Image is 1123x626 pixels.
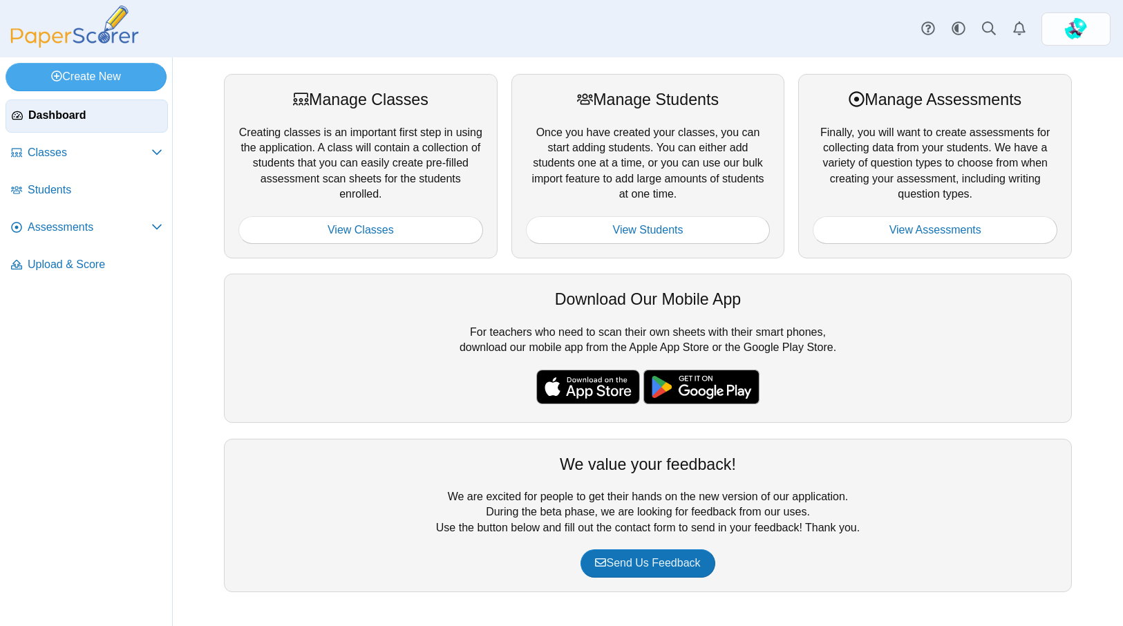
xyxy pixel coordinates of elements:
a: Dashboard [6,99,168,133]
a: Assessments [6,211,168,245]
span: Classes [28,145,151,160]
div: Once you have created your classes, you can start adding students. You can either add students on... [511,74,785,258]
a: Alerts [1004,14,1035,44]
a: Students [6,174,168,207]
div: Creating classes is an important first step in using the application. A class will contain a coll... [224,74,498,258]
span: Upload & Score [28,257,162,272]
a: PaperScorer [6,38,144,50]
a: Upload & Score [6,249,168,282]
div: Download Our Mobile App [238,288,1057,310]
div: Manage Assessments [813,88,1057,111]
div: We value your feedback! [238,453,1057,475]
div: Manage Classes [238,88,483,111]
span: Students [28,182,162,198]
span: Dashboard [28,108,162,123]
a: View Students [526,216,771,244]
a: ps.J06lXw6dMDxQieRt [1041,12,1111,46]
img: PaperScorer [6,6,144,48]
a: Send Us Feedback [581,549,715,577]
div: We are excited for people to get their hands on the new version of our application. During the be... [224,439,1072,592]
span: Send Us Feedback [595,557,700,569]
span: Assessments [28,220,151,235]
div: For teachers who need to scan their own sheets with their smart phones, download our mobile app f... [224,274,1072,423]
img: apple-store-badge.svg [536,370,640,404]
div: Manage Students [526,88,771,111]
img: google-play-badge.png [643,370,759,404]
a: Classes [6,137,168,170]
span: Lisa Wenzel [1065,18,1087,40]
img: ps.J06lXw6dMDxQieRt [1065,18,1087,40]
div: Finally, you will want to create assessments for collecting data from your students. We have a va... [798,74,1072,258]
a: View Assessments [813,216,1057,244]
a: Create New [6,63,167,91]
a: View Classes [238,216,483,244]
